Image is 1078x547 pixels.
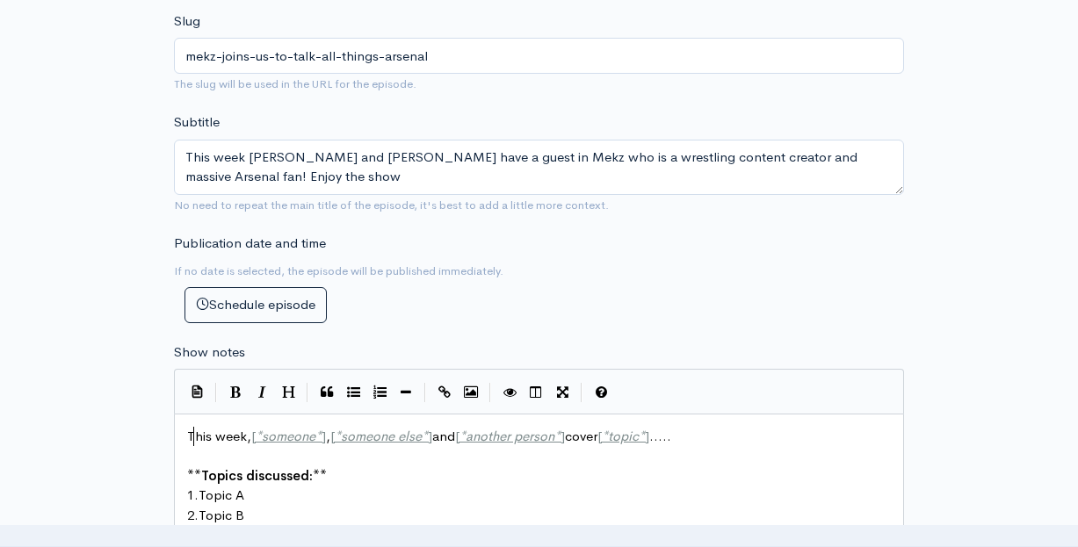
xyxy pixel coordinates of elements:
button: Heading [275,379,301,406]
i: | [307,383,308,403]
button: Numbered List [366,379,393,406]
button: Bold [222,379,249,406]
small: The slug will be used in the URL for the episode. [174,76,416,91]
span: another person [466,428,554,444]
i: | [424,383,426,403]
span: [ [330,428,335,444]
button: Toggle Fullscreen [549,379,575,406]
span: Topic A [199,486,244,503]
span: ] [428,428,432,444]
span: ] [561,428,565,444]
button: Quote [314,379,340,406]
button: Insert Show Notes Template [184,378,210,404]
span: ] [645,428,649,444]
button: Italic [249,379,275,406]
i: | [581,383,582,403]
input: title-of-episode [174,38,904,74]
span: someone else [341,428,422,444]
span: This week, , and cover ..... [187,428,671,444]
button: Generic List [340,379,366,406]
span: topic [608,428,639,444]
label: Show notes [174,342,245,363]
small: If no date is selected, the episode will be published immediately. [174,263,503,278]
label: Slug [174,11,200,32]
span: someone [262,428,315,444]
label: Publication date and time [174,234,326,254]
span: Topic B [199,507,244,523]
span: ] [322,428,326,444]
span: [ [455,428,459,444]
span: Topics discussed: [201,467,313,484]
i: | [215,383,217,403]
button: Insert Horizontal Line [393,379,419,406]
span: [ [251,428,256,444]
span: 1. [187,486,199,503]
label: Subtitle [174,112,220,133]
button: Toggle Preview [496,379,523,406]
span: 2. [187,507,199,523]
button: Toggle Side by Side [523,379,549,406]
span: [ [597,428,602,444]
button: Insert Image [458,379,484,406]
small: No need to repeat the main title of the episode, it's best to add a little more context. [174,198,609,212]
button: Create Link [431,379,458,406]
i: | [489,383,491,403]
button: Schedule episode [184,287,327,323]
button: Markdown Guide [588,379,614,406]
